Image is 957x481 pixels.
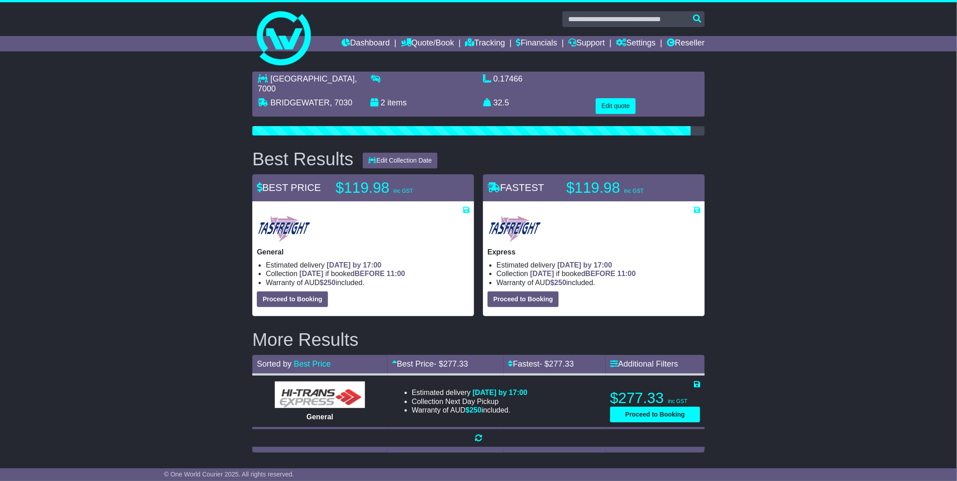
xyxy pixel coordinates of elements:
[257,182,321,193] span: BEST PRICE
[342,36,390,51] a: Dashboard
[488,248,700,256] p: Express
[164,471,294,478] span: © One World Courier 2025. All rights reserved.
[465,36,505,51] a: Tracking
[668,398,687,404] span: inc GST
[319,279,336,286] span: $
[434,359,468,368] span: - $
[327,261,382,269] span: [DATE] by 17:00
[355,270,385,277] span: BEFORE
[566,179,679,197] p: $119.98
[624,188,643,194] span: inc GST
[336,179,448,197] p: $119.98
[270,98,330,107] span: BRIDGEWATER
[617,270,636,277] span: 11:00
[508,359,574,368] a: Fastest- $277.33
[266,261,469,269] li: Estimated delivery
[324,279,336,286] span: 250
[488,182,544,193] span: FASTEST
[270,74,355,83] span: [GEOGRAPHIC_DATA]
[258,74,357,93] span: , 7000
[488,214,542,243] img: Tasfreight: Express
[387,98,407,107] span: items
[275,381,365,408] img: HiTrans (Machship): General
[550,279,566,286] span: $
[330,98,352,107] span: , 7030
[488,291,559,307] button: Proceed to Booking
[497,278,700,287] li: Warranty of AUD included.
[257,248,469,256] p: General
[412,397,528,406] li: Collection
[596,98,636,114] button: Edit quote
[257,214,311,243] img: Tasfreight: General
[493,74,523,83] span: 0.17466
[469,406,482,414] span: 250
[554,279,566,286] span: 250
[585,270,615,277] span: BEFORE
[412,406,528,414] li: Warranty of AUD included.
[667,36,705,51] a: Reseller
[549,359,574,368] span: 277.33
[516,36,557,51] a: Financials
[392,359,468,368] a: Best Price- $277.33
[610,389,700,407] p: $277.33
[387,270,405,277] span: 11:00
[497,269,700,278] li: Collection
[446,398,499,405] span: Next Day Pickup
[557,261,612,269] span: [DATE] by 17:00
[266,278,469,287] li: Warranty of AUD included.
[257,359,292,368] span: Sorted by
[540,359,574,368] span: - $
[393,188,413,194] span: inc GST
[266,269,469,278] li: Collection
[294,359,331,368] a: Best Price
[616,36,656,51] a: Settings
[443,359,468,368] span: 277.33
[610,359,678,368] a: Additional Filters
[568,36,605,51] a: Support
[300,270,405,277] span: if booked
[412,388,528,397] li: Estimated delivery
[257,291,328,307] button: Proceed to Booking
[381,98,385,107] span: 2
[300,270,324,277] span: [DATE]
[306,413,333,421] span: General
[610,407,700,422] button: Proceed to Booking
[465,406,482,414] span: $
[252,330,705,349] h2: More Results
[473,389,528,396] span: [DATE] by 17:00
[248,149,358,169] div: Best Results
[530,270,554,277] span: [DATE]
[497,261,700,269] li: Estimated delivery
[363,153,438,168] button: Edit Collection Date
[493,98,509,107] span: 32.5
[401,36,454,51] a: Quote/Book
[530,270,636,277] span: if booked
